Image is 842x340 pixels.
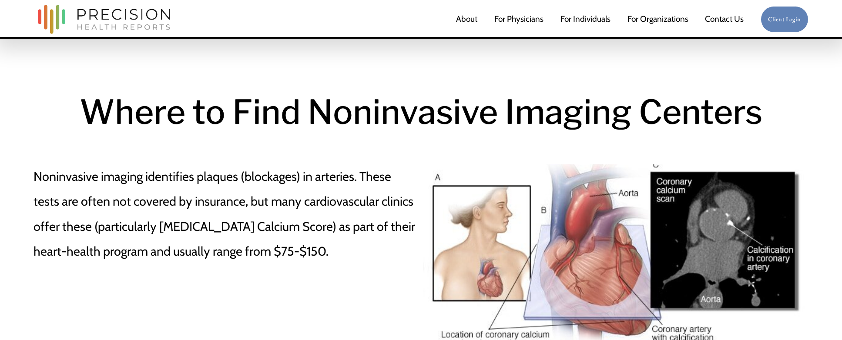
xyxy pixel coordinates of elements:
[560,10,611,29] a: For Individuals
[34,164,419,264] p: Noninvasive imaging identifies plaques (blockages) in arteries. These tests are often not covered...
[34,87,808,137] h1: Where to Find Noninvasive Imaging Centers
[627,10,688,29] a: folder dropdown
[798,298,842,340] iframe: Chat Widget
[34,1,174,38] img: Precision Health Reports
[494,10,543,29] a: For Physicians
[627,11,688,27] span: For Organizations
[761,6,808,33] a: Client Login
[705,10,744,29] a: Contact Us
[456,10,477,29] a: About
